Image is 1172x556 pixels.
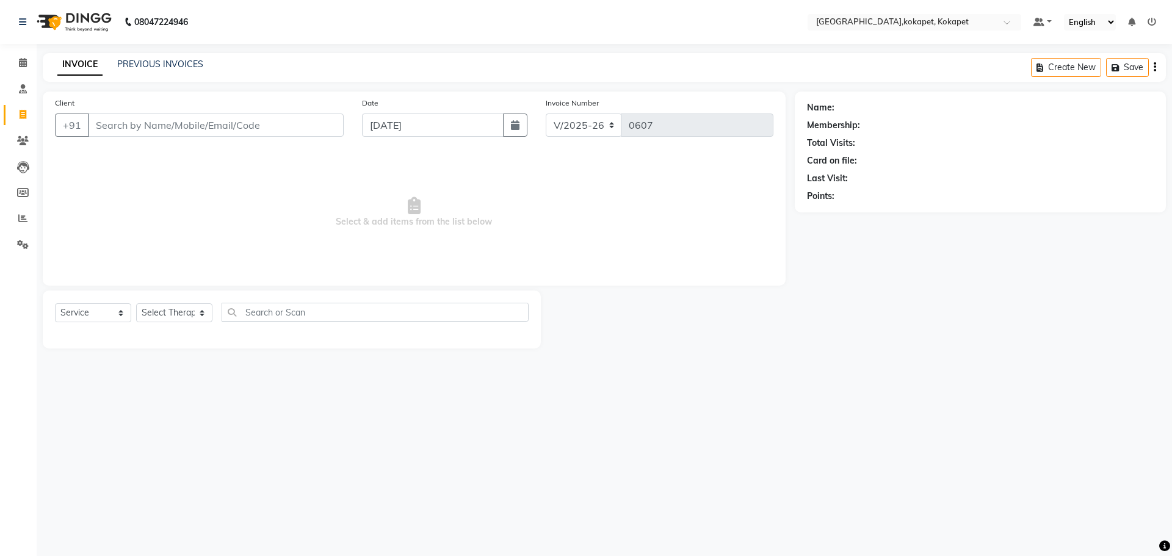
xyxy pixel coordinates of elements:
button: Create New [1031,58,1101,77]
button: Save [1106,58,1149,77]
input: Search or Scan [222,303,529,322]
label: Date [362,98,378,109]
div: Membership: [807,119,860,132]
b: 08047224946 [134,5,188,39]
div: Card on file: [807,154,857,167]
div: Last Visit: [807,172,848,185]
div: Name: [807,101,834,114]
div: Points: [807,190,834,203]
label: Client [55,98,74,109]
input: Search by Name/Mobile/Email/Code [88,114,344,137]
button: +91 [55,114,89,137]
a: PREVIOUS INVOICES [117,59,203,70]
span: Select & add items from the list below [55,151,773,273]
img: logo [31,5,115,39]
div: Total Visits: [807,137,855,150]
label: Invoice Number [546,98,599,109]
a: INVOICE [57,54,103,76]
